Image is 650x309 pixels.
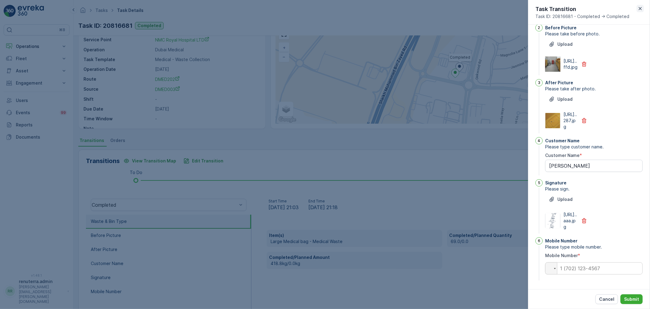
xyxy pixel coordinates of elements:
[620,294,643,304] button: Submit
[545,213,560,228] img: Media Preview
[545,144,643,150] span: Please type customer name.
[545,86,643,92] span: Please take after photo.
[557,96,573,102] p: Upload
[545,138,580,144] p: Customer Name
[595,294,618,304] button: Cancel
[563,212,577,230] p: [URL]..aaa.jpg
[535,179,543,187] div: 5
[545,25,577,31] p: Before Picture
[545,153,580,158] label: Customer Name
[535,237,543,245] div: 6
[557,196,573,202] p: Upload
[545,238,577,244] p: Mobile Number
[545,39,576,49] button: Upload File
[563,58,577,70] p: [URL]..ffd.jpg
[545,180,567,186] p: Signature
[545,94,576,104] button: Upload File
[599,296,614,302] p: Cancel
[624,296,639,302] p: Submit
[545,244,643,250] span: Please type mobile number.
[545,253,578,258] label: Mobile Number
[545,194,576,204] button: Upload File
[535,137,543,144] div: 4
[535,24,543,31] div: 2
[557,41,573,47] p: Upload
[545,31,643,37] span: Please take before photo.
[545,186,643,192] span: Please sign.
[563,111,577,130] p: [URL]..287.jpg
[545,80,573,86] p: After Picture
[535,79,543,86] div: 3
[545,113,560,128] img: Media Preview
[535,13,629,20] span: Task ID: 20816681 - Completed -> Completed
[545,56,560,72] img: Media Preview
[535,5,629,13] p: Task Transition
[545,262,643,274] input: 1 (702) 123-4567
